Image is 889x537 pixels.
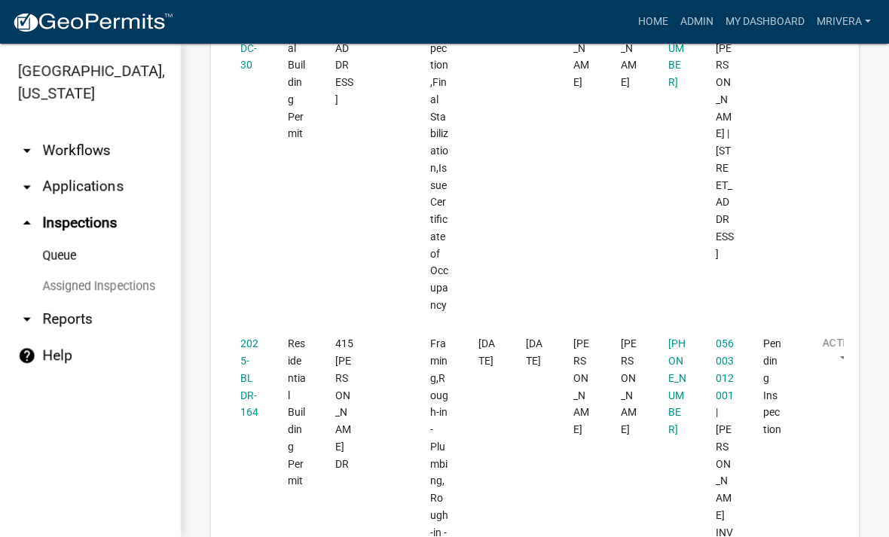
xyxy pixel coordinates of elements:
i: help [18,346,36,365]
i: arrow_drop_down [18,310,36,328]
a: My Dashboard [719,8,811,36]
a: Admin [674,8,719,36]
span: Chip Roberts [621,337,637,435]
div: [DATE] [526,335,545,370]
a: mrivera [811,8,877,36]
span: Michele Rivera [573,337,589,435]
a: 056 003012 001 [716,337,734,401]
span: 706-473-0170 [668,337,686,435]
i: arrow_drop_up [18,214,36,232]
span: Residential Building Permit [288,337,306,487]
i: arrow_drop_down [18,178,36,196]
a: [PHONE_NUMBER] [668,337,686,435]
span: 10/08/2025 [478,337,495,367]
span: Pending Inspection [763,337,781,435]
i: arrow_drop_down [18,142,36,160]
a: Home [632,8,674,36]
a: 2025-BLDR-164 [240,337,258,418]
button: Action [811,335,872,373]
span: 415 THOMAS DR [335,337,353,469]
